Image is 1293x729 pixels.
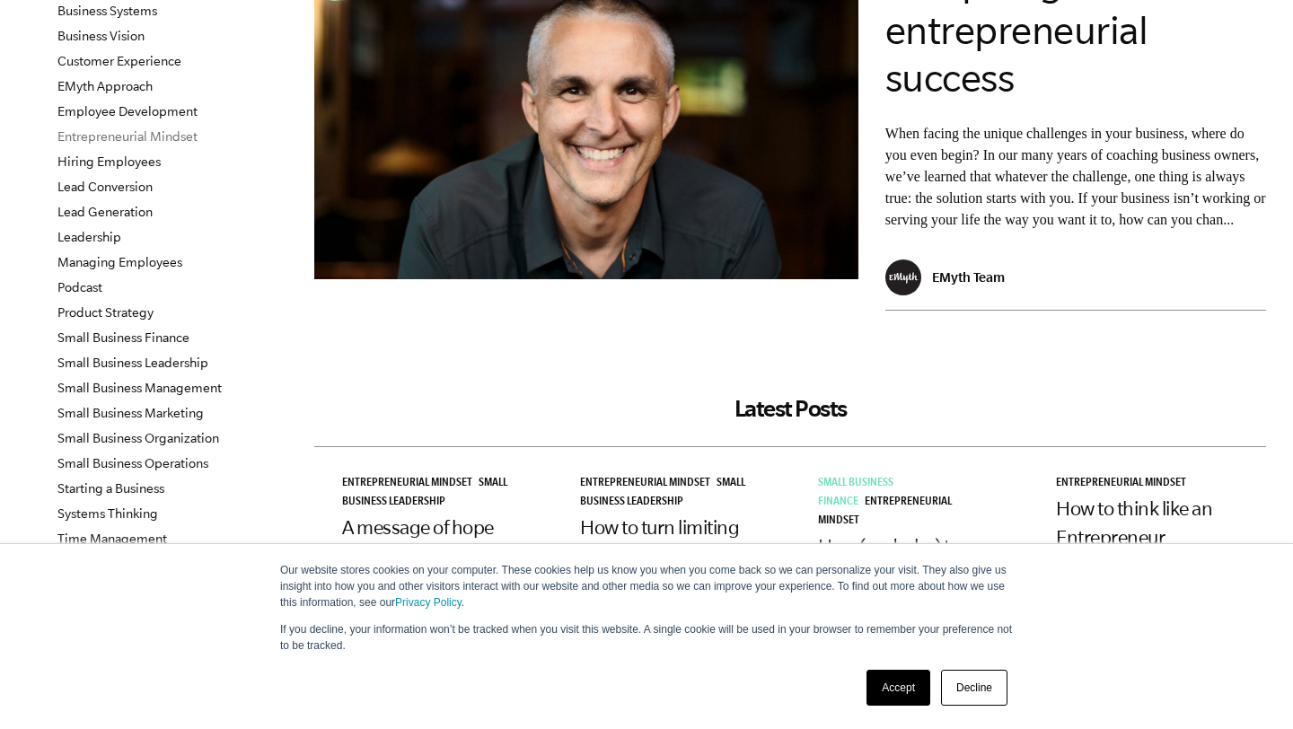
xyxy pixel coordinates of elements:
a: A message of hope from one business owner to another [342,516,494,595]
a: Lead Generation [57,205,153,219]
a: EMyth Approach [57,79,153,93]
a: Hiring Employees [57,154,161,169]
a: Small Business Operations [57,456,208,470]
a: Employee Development [57,104,198,119]
p: EMyth Team [932,269,1005,285]
a: Starting a Business [57,481,164,496]
a: Time Management [57,531,167,546]
a: Podcast [57,280,102,294]
p: If you decline, your information won’t be tracked when you visit this website. A single cookie wi... [280,621,1013,654]
a: How to think like an Entrepreneur [1056,497,1212,548]
a: Small Business Finance [818,478,893,509]
a: Small Business Finance [57,330,189,345]
a: Privacy Policy [395,596,462,609]
a: Small Business Organization [57,431,219,445]
p: Our website stores cookies on your computer. These cookies help us know you when you come back so... [280,562,1013,610]
h2: Latest Posts [314,395,1266,422]
a: Small Business Leadership [57,356,208,370]
a: Customer Experience [57,54,181,68]
a: Product Strategy [57,305,154,320]
a: Entrepreneurial Mindset [57,129,198,144]
a: Managing Employees [57,255,182,269]
a: Decline [941,670,1007,706]
p: When facing the unique challenges in your business, where do you even begin? In our many years of... [885,123,1266,231]
span: Entrepreneurial Mindset [580,478,710,490]
a: Entrepreneurial Mindset [1056,478,1192,490]
a: Entrepreneurial Mindset [818,496,952,528]
a: Lead Conversion [57,180,153,194]
a: Systems Thinking [57,506,158,521]
a: Entrepreneurial Mindset [342,478,479,490]
span: Entrepreneurial Mindset [342,478,472,490]
a: Accept [866,670,930,706]
a: Small Business Marketing [57,406,204,420]
a: Small Business Management [57,381,222,395]
span: Entrepreneurial Mindset [1056,478,1186,490]
a: Business Vision [57,29,145,43]
a: Entrepreneurial Mindset [580,478,717,490]
a: Leadership [57,230,121,244]
img: EMyth Team - EMyth [885,259,921,295]
a: How to turn limiting beliefs into productive beliefs [580,516,758,595]
a: How (and why) to think of your business as an asset [818,535,993,614]
a: Business Systems [57,4,157,18]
